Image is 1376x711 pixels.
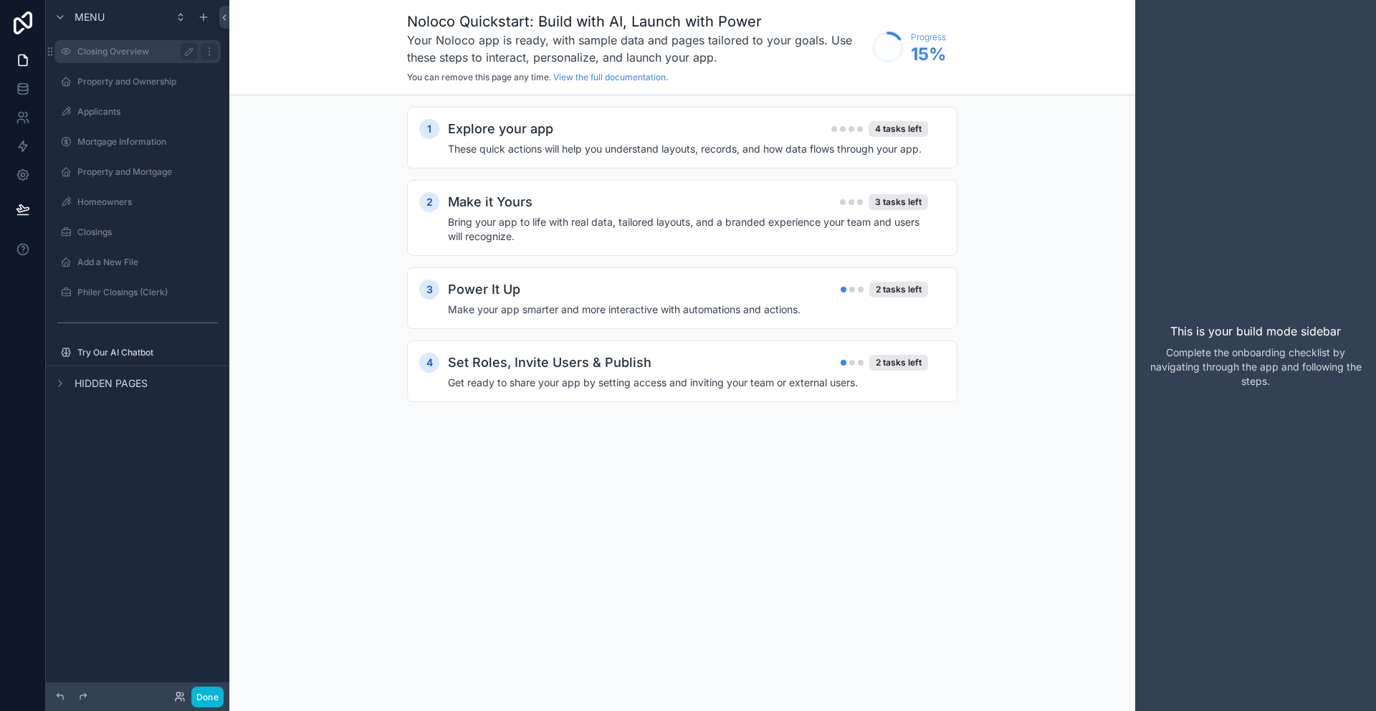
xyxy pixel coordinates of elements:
[75,10,105,24] span: Menu
[407,32,865,66] h3: Your Noloco app is ready, with sample data and pages tailored to your goals. Use these steps to i...
[77,196,218,208] label: Homeowners
[77,347,218,358] label: Try Our AI Chatbot
[77,226,218,238] label: Closings
[407,72,551,82] span: You can remove this page any time.
[77,166,218,178] label: Property and Mortgage
[54,281,221,304] a: Philer Closings (Clerk)
[77,46,192,57] label: Closing Overview
[54,341,221,364] a: Try Our AI Chatbot
[54,130,221,153] a: Mortgage Information
[407,11,865,32] h1: Noloco Quickstart: Build with AI, Launch with Power
[54,221,221,244] a: Closings
[553,72,668,82] a: View the full documentation.
[911,32,946,43] span: Progress
[54,70,221,93] a: Property and Ownership
[54,191,221,214] a: Homeowners
[911,43,946,66] span: 15 %
[75,376,148,391] span: Hidden pages
[191,687,224,707] button: Done
[54,161,221,183] a: Property and Mortgage
[1170,323,1341,340] p: This is your build mode sidebar
[54,251,221,274] a: Add a New File
[77,76,218,87] label: Property and Ownership
[1147,345,1365,388] p: Complete the onboarding checklist by navigating through the app and following the steps.
[77,257,218,268] label: Add a New File
[77,136,218,148] label: Mortgage Information
[54,40,221,63] a: Closing Overview
[54,100,221,123] a: Applicants
[77,287,218,298] label: Philer Closings (Clerk)
[77,106,218,118] label: Applicants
